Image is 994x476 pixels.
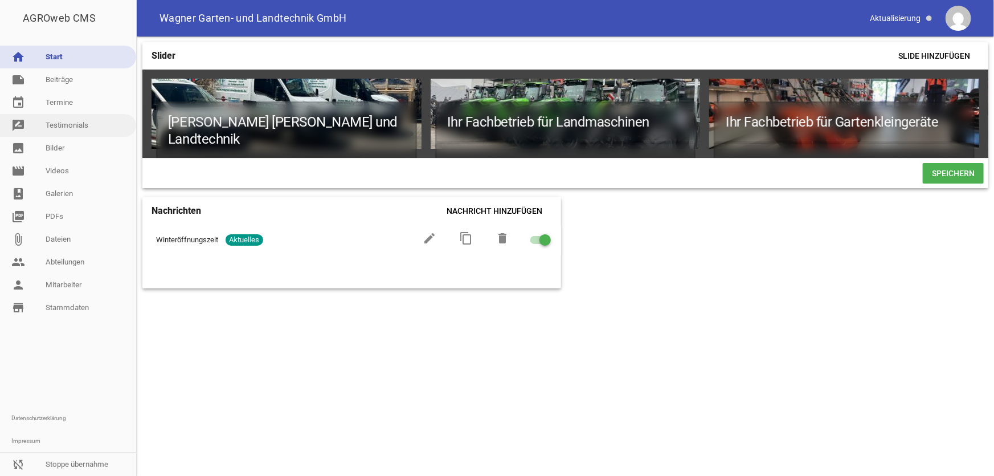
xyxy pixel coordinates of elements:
[889,46,979,66] span: Slide hinzufügen
[923,163,984,184] span: Speichern
[11,73,25,87] i: note
[11,210,25,223] i: picture_as_pdf
[11,187,25,201] i: photo_album
[435,101,696,143] h1: Ihr Fachbetrieb für Landmaschinen
[423,238,437,247] a: edit
[438,201,552,221] span: Nachricht hinzufügen
[11,301,25,315] i: store_mall_directory
[226,234,263,246] span: Aktuelles
[159,13,347,23] span: Wagner Garten- und Landtechnik GmbH
[152,47,175,65] h4: Slider
[11,255,25,269] i: people
[11,164,25,178] i: movie
[11,119,25,132] i: rate_review
[11,96,25,109] i: event
[156,234,218,246] span: Winteröffnungszeit
[11,458,25,471] i: sync_disabled
[714,101,975,143] h1: Ihr Fachbetrieb für Gartenkleingeräte
[156,101,417,160] h1: [PERSON_NAME] [PERSON_NAME] und Landtechnik
[423,231,437,245] i: edit
[11,50,25,64] i: home
[11,141,25,155] i: image
[496,231,510,245] i: delete
[460,231,473,245] i: content_copy
[152,202,201,220] h4: Nachrichten
[11,278,25,292] i: person
[11,233,25,246] i: attach_file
